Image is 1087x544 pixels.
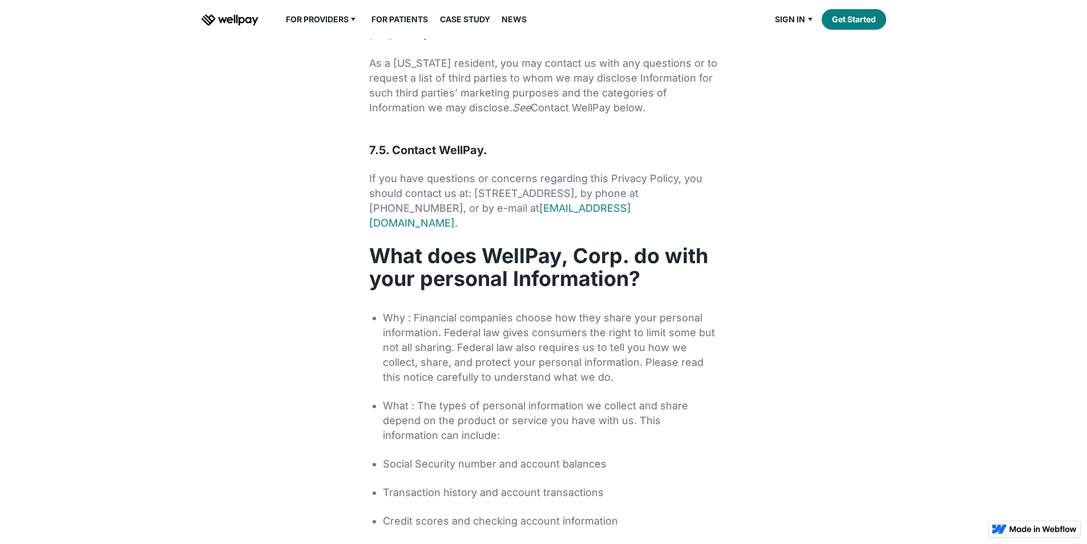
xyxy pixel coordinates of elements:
[201,13,258,26] a: home
[369,143,718,158] h4: 7.5. Contact WellPay.
[383,392,718,450] li: What : The types of personal information we collect and share depend on the product or service yo...
[369,244,718,290] h3: What does WellPay, Corp. do with your personal Information?
[495,13,534,26] a: News
[512,102,531,114] em: See
[383,507,718,535] li: Credit scores and checking account information
[383,450,718,478] li: Social Security number and account balances
[279,13,365,26] div: For Providers
[286,13,349,26] div: For Providers
[775,13,805,26] div: Sign in
[822,9,886,30] a: Get Started
[369,171,718,231] p: If you have questions or concerns regarding this Privacy Policy, you should contact us at: [STREE...
[768,13,822,26] div: Sign in
[365,13,435,26] a: For Patients
[383,304,718,392] li: Why : Financial companies choose how they share your personal information. Federal law gives cons...
[1009,526,1077,533] img: Made in Webflow
[383,478,718,507] li: Transaction history and account transactions
[433,13,497,26] a: Case Study
[369,56,718,115] p: As a [US_STATE] resident, you may contact us with any questions or to request a list of third par...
